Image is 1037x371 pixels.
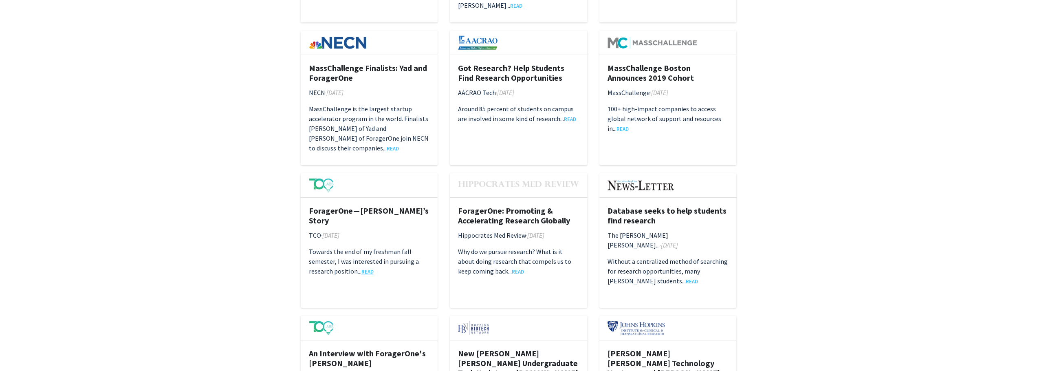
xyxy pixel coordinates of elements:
img: Hippocrates_Medical_Review.png [458,181,579,188]
a: Opens in a new tab [616,126,629,132]
p: Towards the end of my freshman fall semester, I was interested in pursuing a research position... [309,247,430,276]
p: Around 85 percent of students on campus are involved in some kind of research... [458,104,579,124]
img: MassChallenge.png [608,37,697,49]
h5: MassChallenge Boston Announces 2019 Cohort [608,63,729,83]
a: Opens in a new tab [387,145,399,152]
span: [DATE] [651,88,668,97]
span: · [660,241,661,249]
a: Opens in a new tab [686,278,698,285]
span: [DATE] [497,88,514,97]
h5: Database seeks to help students find research [608,206,729,225]
span: [DATE] [527,231,544,239]
a: Opens in a new tab [361,268,374,275]
p: Hippocrates Med Review [458,230,579,240]
span: · [496,88,497,97]
img: HBN.png [458,321,489,335]
span: · [526,231,527,239]
span: [DATE] [326,88,343,97]
img: aacrao.png [458,35,498,50]
a: Opens in a new tab [512,268,524,275]
iframe: Chat [6,334,35,365]
h5: ForagerOne: Promoting & Accelerating Research Globally [458,206,579,225]
img: necn.png [309,37,366,49]
img: JHU_ICTR.png [608,321,665,335]
p: The [PERSON_NAME] [PERSON_NAME]... [608,230,729,250]
h5: Got Research? Help Students Find Research Opportunities [458,63,579,83]
span: · [321,231,322,239]
p: MassChallenge [608,88,729,97]
span: [DATE] [322,231,339,239]
img: JHU_Newsletter.png [608,180,674,190]
p: NECN [309,88,430,97]
a: Opens in a new tab [564,116,576,122]
p: TCO [309,230,430,240]
img: TCO.png [309,321,334,335]
span: · [650,88,651,97]
h5: MassChallenge Finalists: Yad and ForagerOne [309,63,430,83]
img: TCO.png [309,178,334,192]
p: MassChallenge is the largest startup accelerator program in the world. Finalists [PERSON_NAME] of... [309,104,430,153]
p: Why do we pursue research? What is it about doing research that compels us to keep coming back... [458,247,579,276]
span: · [325,88,326,97]
p: 100+ high-impact companies to access global network of support and resources in... [608,104,729,133]
span: [DATE] [661,241,678,249]
h5: ForagerOne — [PERSON_NAME]’s Story [309,206,430,225]
a: Opens in a new tab [510,2,522,9]
h5: An Interview with ForagerOne's [PERSON_NAME] [309,349,430,368]
p: Without a centralized method of searching for research opportunities, many [PERSON_NAME] students... [608,256,729,286]
p: AACRAO Tech [458,88,579,97]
